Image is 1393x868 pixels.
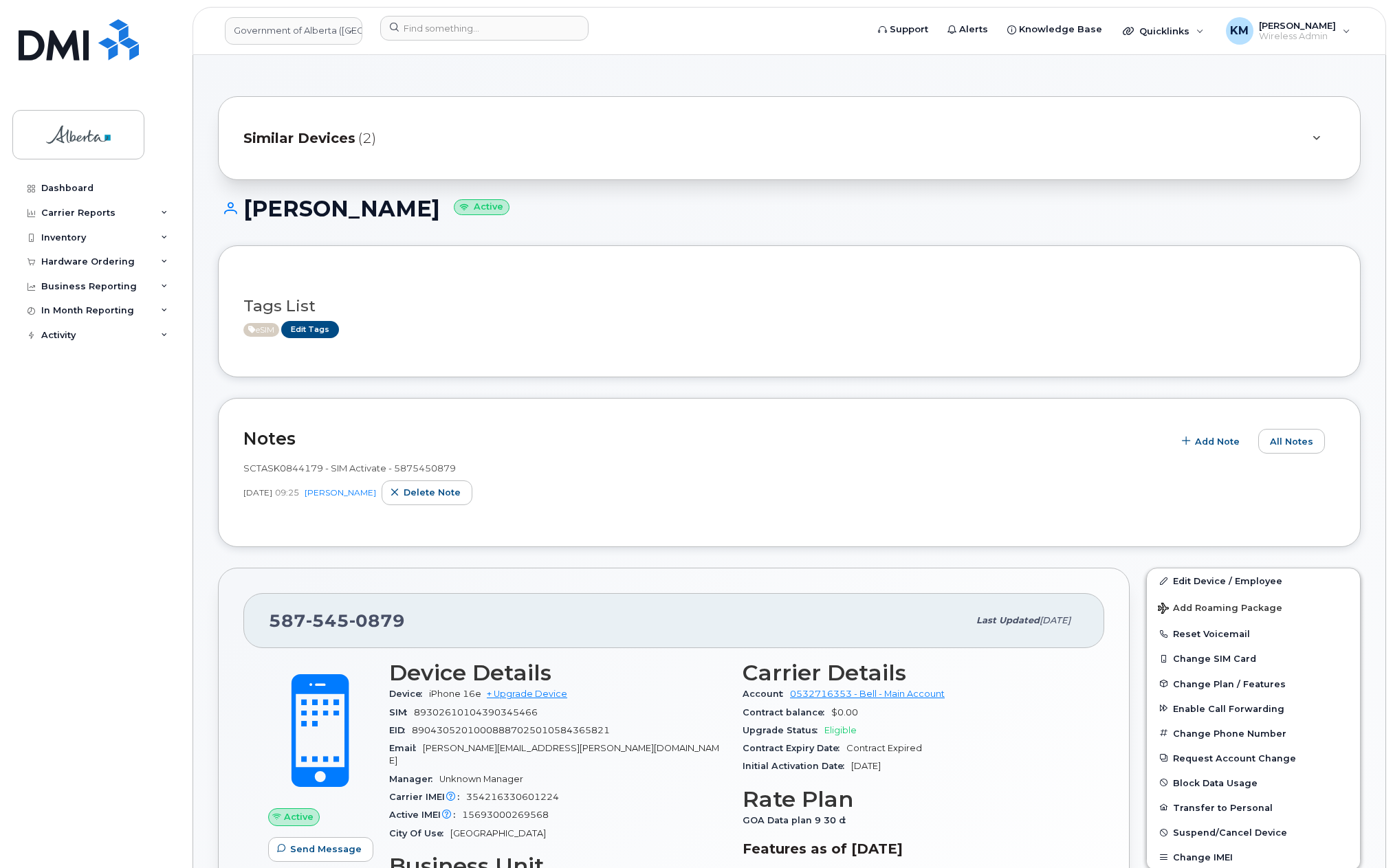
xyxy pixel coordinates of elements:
a: Edit Device / Employee [1147,568,1360,593]
button: Transfer to Personal [1147,795,1360,820]
span: [DATE] [851,761,881,771]
span: Device [389,689,429,699]
span: Contract balance [743,707,831,717]
button: Change Plan / Features [1147,671,1360,696]
span: Upgrade Status [743,725,824,735]
button: Request Account Change [1147,746,1360,770]
button: Reset Voicemail [1147,621,1360,646]
span: Active [243,323,279,337]
span: [GEOGRAPHIC_DATA] [450,828,546,838]
span: Eligible [824,725,857,735]
span: Account [743,689,790,699]
span: EID [389,725,412,735]
span: [DATE] [243,487,272,498]
small: Active [454,199,509,215]
button: Add Note [1173,429,1251,454]
h3: Features as of [DATE] [743,841,1079,857]
span: Last updated [976,615,1040,625]
span: GOA Data plan 9 30 d [743,815,853,825]
span: Enable Call Forwarding [1173,703,1284,713]
span: Delete note [404,486,461,499]
span: Active IMEI [389,810,462,820]
span: Suspend/Cancel Device [1173,827,1287,838]
span: 09:25 [275,487,299,498]
span: Manager [389,774,439,784]
button: Add Roaming Package [1147,593,1360,621]
h3: Tags List [243,298,1335,315]
span: Carrier IMEI [389,792,466,802]
span: [PERSON_NAME][EMAIL_ADDRESS][PERSON_NAME][DOMAIN_NAME] [389,743,719,766]
h1: [PERSON_NAME] [218,197,1361,221]
a: 0532716353 - Bell - Main Account [790,689,945,699]
span: 89043052010008887025010584365821 [412,725,610,735]
span: Add Roaming Package [1158,603,1282,616]
span: $0.00 [831,707,858,717]
span: 587 [269,610,405,631]
span: iPhone 16e [429,689,481,699]
span: Send Message [290,843,362,856]
a: + Upgrade Device [487,689,567,699]
button: Suspend/Cancel Device [1147,820,1360,845]
span: Change Plan / Features [1173,678,1286,689]
h3: Rate Plan [743,787,1079,812]
span: All Notes [1270,435,1313,448]
span: [DATE] [1040,615,1071,625]
a: [PERSON_NAME] [305,487,376,498]
span: 0879 [349,610,405,631]
button: Enable Call Forwarding [1147,696,1360,721]
span: (2) [358,129,376,148]
span: Unknown Manager [439,774,523,784]
span: 354216330601224 [466,792,559,802]
span: City Of Use [389,828,450,838]
span: Add Note [1195,435,1240,448]
span: 89302610104390345466 [414,707,538,717]
span: Contract Expiry Date [743,743,846,753]
button: Change Phone Number [1147,721,1360,746]
h3: Carrier Details [743,660,1079,685]
button: Delete note [382,480,472,505]
span: Contract Expired [846,743,922,753]
span: 15693000269568 [462,810,549,820]
span: SCTASK0844179 - SIM Activate - 5875450879 [243,463,456,474]
a: Edit Tags [281,321,339,338]
button: Send Message [268,837,373,862]
h3: Device Details [389,660,726,685]
button: Block Data Usage [1147,770,1360,795]
button: Change SIM Card [1147,646,1360,671]
span: Initial Activation Date [743,761,851,771]
span: Active [284,810,314,823]
span: Similar Devices [243,129,355,148]
span: Email [389,743,423,753]
button: All Notes [1258,429,1325,454]
span: SIM [389,707,414,717]
h2: Notes [243,428,1166,449]
span: 545 [306,610,349,631]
